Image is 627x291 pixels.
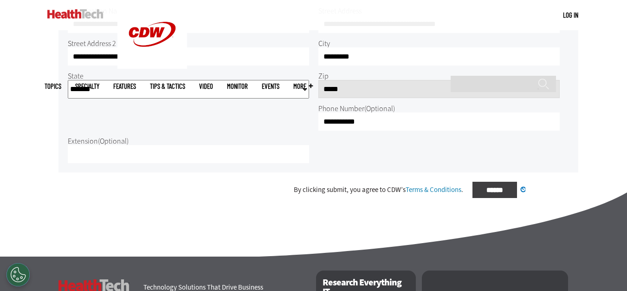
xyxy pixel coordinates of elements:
[117,61,187,71] a: CDW
[75,83,99,90] span: Specialty
[262,83,279,90] a: Events
[364,104,395,113] span: (Optional)
[318,104,395,113] label: Phone Number
[563,10,578,20] div: User menu
[143,284,304,291] h4: Technology Solutions That Drive Business
[294,186,463,193] div: By clicking submit, you agree to CDW’s .
[406,185,461,194] a: Terms & Conditions
[293,83,313,90] span: More
[199,83,213,90] a: Video
[47,9,103,19] img: Home
[6,263,30,286] div: Cookies Settings
[113,83,136,90] a: Features
[563,11,578,19] a: Log in
[6,263,30,286] button: Open Preferences
[68,136,129,146] label: Extension
[525,184,567,195] div: Processing...
[45,83,61,90] span: Topics
[227,83,248,90] a: MonITor
[150,83,185,90] a: Tips & Tactics
[98,136,129,146] span: (Optional)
